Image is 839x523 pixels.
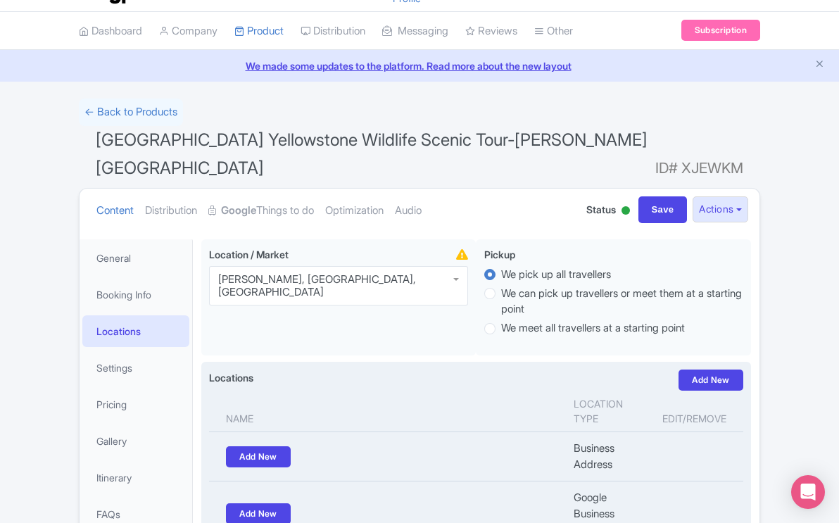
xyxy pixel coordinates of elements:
a: Booking Info [82,279,189,310]
label: We can pick up travellers or meet them at a starting point [501,286,743,317]
th: Location type [565,391,654,432]
a: Messaging [382,12,448,51]
th: Name [209,391,565,432]
a: Pricing [82,389,189,420]
a: GoogleThings to do [208,189,314,233]
button: Actions [693,196,748,222]
a: Audio [395,189,422,233]
label: Locations [209,370,253,385]
a: Dashboard [79,12,142,51]
a: Reviews [465,12,517,51]
a: Subscription [681,20,760,41]
a: Content [96,189,134,233]
a: General [82,242,189,274]
span: [GEOGRAPHIC_DATA] Yellowstone Wildlife Scenic Tour-[PERSON_NAME][GEOGRAPHIC_DATA] [96,130,648,178]
span: ID# XJEWKM [655,154,743,182]
strong: Google [221,203,256,219]
div: Active [619,201,633,222]
div: Open Intercom Messenger [791,475,825,509]
a: Settings [82,352,189,384]
a: Itinerary [82,462,189,493]
a: Distribution [301,12,365,51]
span: Location / Market [209,248,289,260]
label: We meet all travellers at a starting point [501,320,685,336]
a: Distribution [145,189,197,233]
a: Optimization [325,189,384,233]
label: We pick up all travellers [501,267,611,283]
th: Edit/Remove [654,391,743,432]
a: Locations [82,315,189,347]
span: Status [586,202,616,217]
a: We made some updates to the platform. Read more about the new layout [8,58,831,73]
a: Add New [679,370,743,391]
span: Pickup [484,248,515,260]
a: Company [159,12,217,51]
a: Add New [226,446,291,467]
a: Product [234,12,284,51]
a: Gallery [82,425,189,457]
td: Business Address [565,432,654,481]
a: ← Back to Products [79,99,183,126]
a: Other [534,12,573,51]
input: Save [638,196,688,223]
button: Close announcement [814,57,825,73]
div: [PERSON_NAME], [GEOGRAPHIC_DATA], [GEOGRAPHIC_DATA] [218,273,459,298]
